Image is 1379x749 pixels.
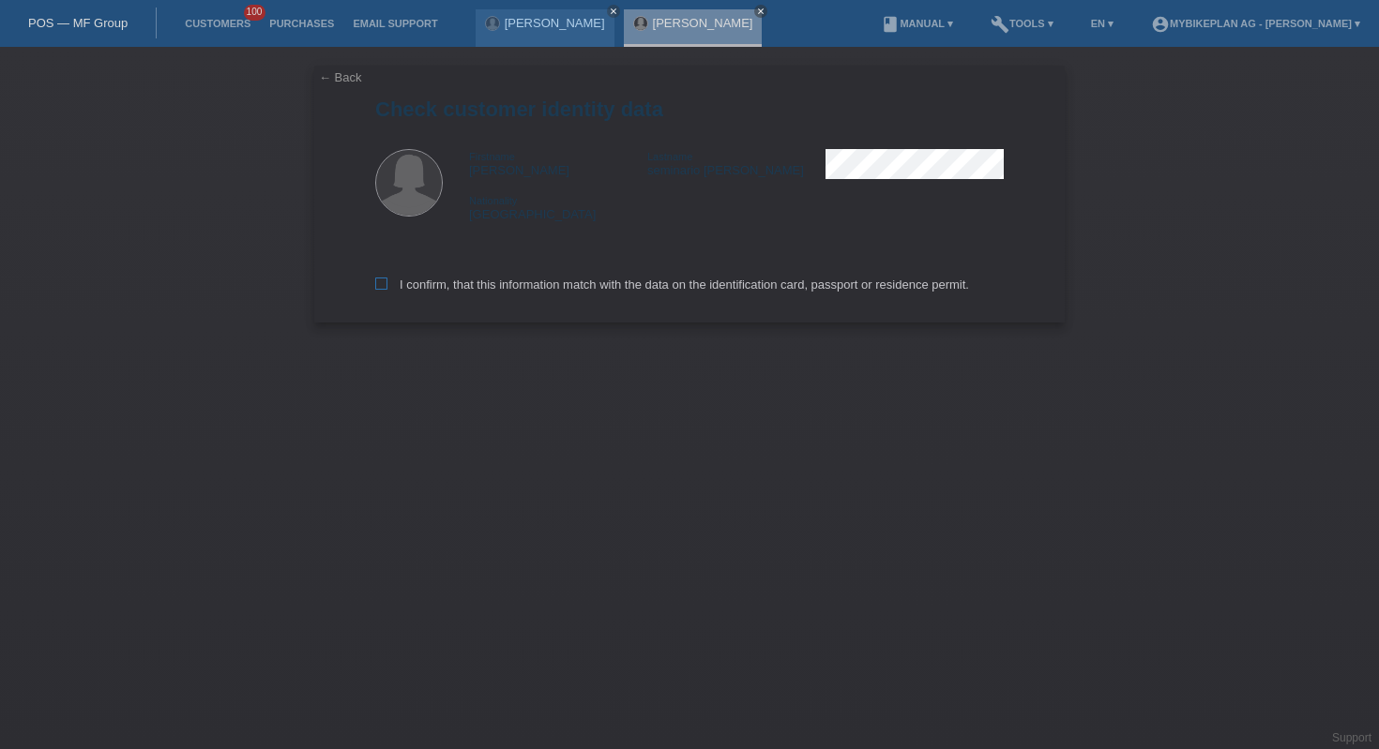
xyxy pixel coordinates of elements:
[375,97,1004,121] h1: Check customer identity data
[881,15,900,34] i: book
[991,15,1009,34] i: build
[469,149,647,177] div: [PERSON_NAME]
[981,18,1063,29] a: buildTools ▾
[469,193,647,221] div: [GEOGRAPHIC_DATA]
[343,18,447,29] a: Email Support
[319,70,362,84] a: ← Back
[871,18,962,29] a: bookManual ▾
[647,151,692,162] span: Lastname
[375,277,969,292] label: I confirm, that this information match with the data on the identification card, passport or resi...
[469,151,515,162] span: Firstname
[609,7,618,16] i: close
[1151,15,1170,34] i: account_circle
[653,16,753,30] a: [PERSON_NAME]
[505,16,605,30] a: [PERSON_NAME]
[1142,18,1370,29] a: account_circleMybikeplan AG - [PERSON_NAME] ▾
[244,5,266,21] span: 100
[756,7,765,16] i: close
[260,18,343,29] a: Purchases
[28,16,128,30] a: POS — MF Group
[754,5,767,18] a: close
[647,149,826,177] div: seminario [PERSON_NAME]
[175,18,260,29] a: Customers
[1082,18,1123,29] a: EN ▾
[607,5,620,18] a: close
[469,195,517,206] span: Nationality
[1332,731,1371,744] a: Support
